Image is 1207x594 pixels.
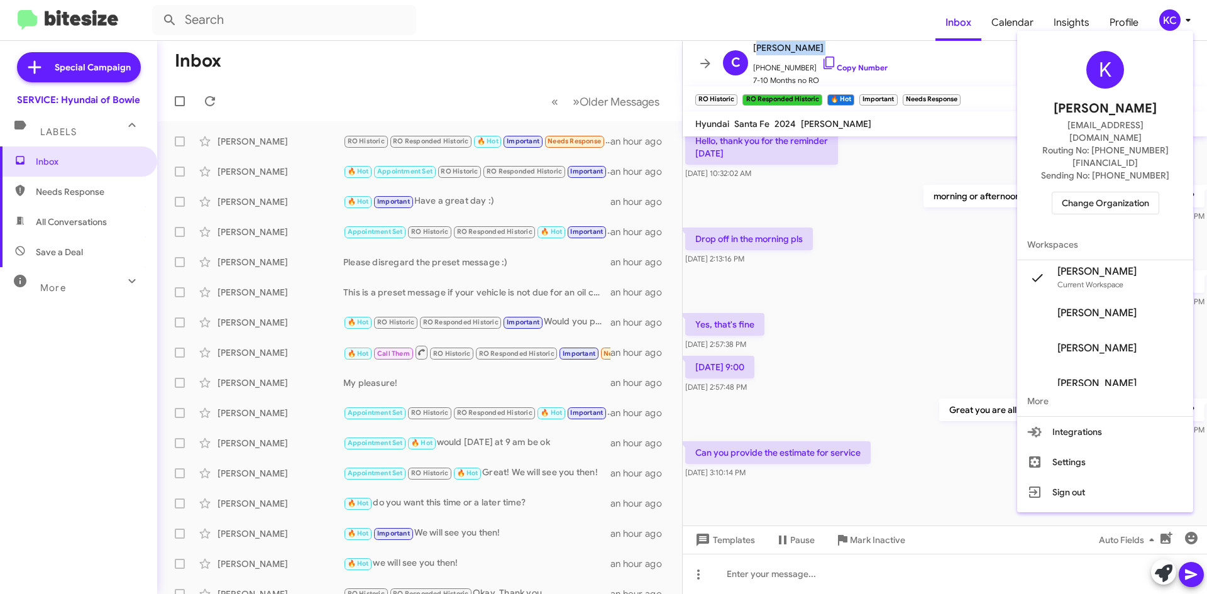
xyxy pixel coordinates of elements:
[1041,169,1169,182] span: Sending No: [PHONE_NUMBER]
[1054,99,1157,119] span: [PERSON_NAME]
[1052,192,1159,214] button: Change Organization
[1032,144,1178,169] span: Routing No: [PHONE_NUMBER][FINANCIAL_ID]
[1057,377,1137,390] span: [PERSON_NAME]
[1057,342,1137,355] span: [PERSON_NAME]
[1017,229,1193,260] span: Workspaces
[1017,386,1193,416] span: More
[1057,280,1123,289] span: Current Workspace
[1057,307,1137,319] span: [PERSON_NAME]
[1017,477,1193,507] button: Sign out
[1062,192,1149,214] span: Change Organization
[1017,417,1193,447] button: Integrations
[1086,51,1124,89] div: K
[1017,447,1193,477] button: Settings
[1032,119,1178,144] span: [EMAIL_ADDRESS][DOMAIN_NAME]
[1057,265,1137,278] span: [PERSON_NAME]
